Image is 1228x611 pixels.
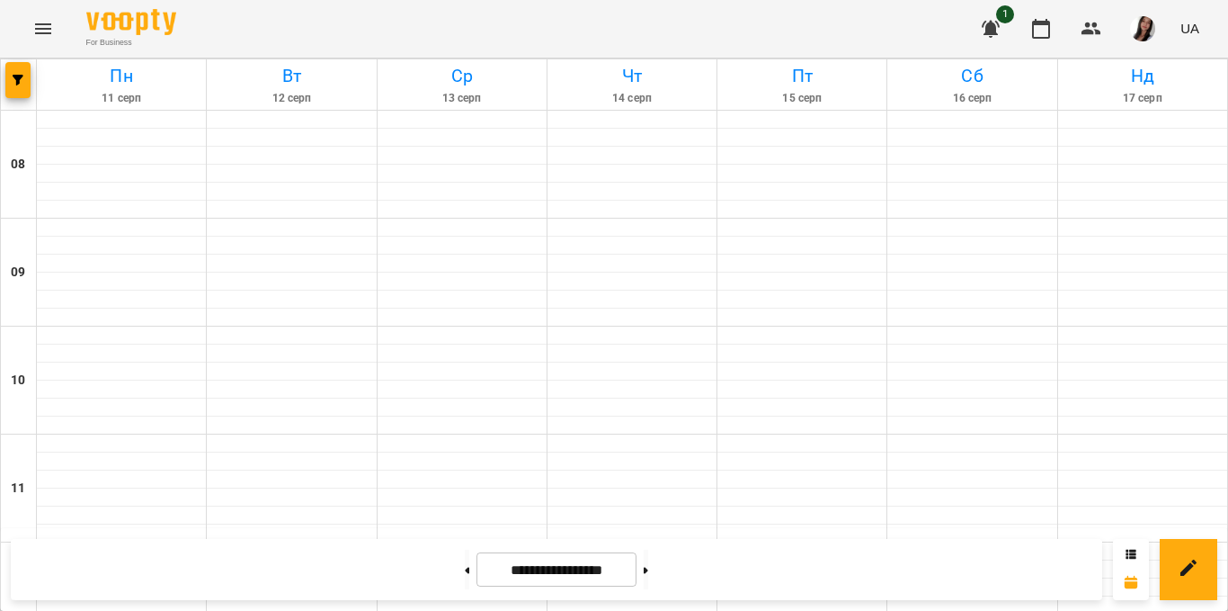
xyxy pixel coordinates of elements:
[86,9,176,35] img: Voopty Logo
[380,62,544,90] h6: Ср
[720,62,884,90] h6: Пт
[209,90,373,107] h6: 12 серп
[996,5,1014,23] span: 1
[22,7,65,50] button: Menu
[720,90,884,107] h6: 15 серп
[40,90,203,107] h6: 11 серп
[1173,12,1206,45] button: UA
[11,479,25,499] h6: 11
[1130,16,1155,41] img: 1d6f23e5120c7992040491d1b6c3cd92.jpg
[86,37,176,49] span: For Business
[890,90,1054,107] h6: 16 серп
[1180,19,1199,38] span: UA
[380,90,544,107] h6: 13 серп
[890,62,1054,90] h6: Сб
[40,62,203,90] h6: Пн
[11,263,25,283] h6: 09
[1061,90,1224,107] h6: 17 серп
[550,62,714,90] h6: Чт
[1061,62,1224,90] h6: Нд
[11,371,25,391] h6: 10
[209,62,373,90] h6: Вт
[550,90,714,107] h6: 14 серп
[11,155,25,175] h6: 08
